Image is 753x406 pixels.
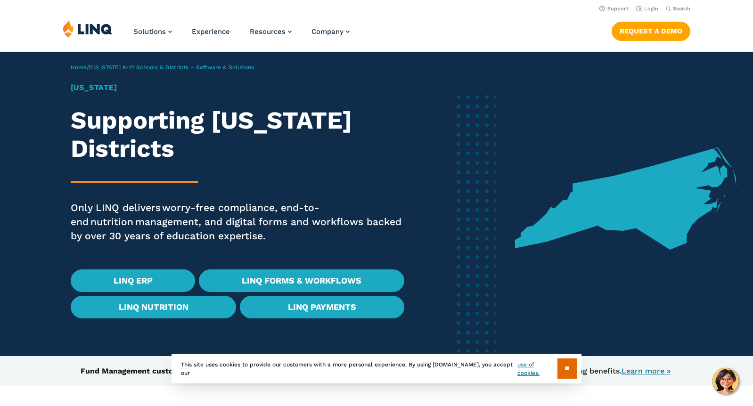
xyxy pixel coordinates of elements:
span: Solutions [133,27,166,36]
h2: Supporting [US_STATE] Districts [71,106,404,163]
div: This site uses cookies to provide our customers with a more personal experience. By using [DOMAIN... [172,354,581,383]
strong: Fund Management customers: [81,366,195,375]
a: Experience [192,27,230,36]
span: Search [673,6,690,12]
a: Home [71,64,87,71]
img: LINQ | K‑12 Software [63,20,113,38]
a: use of cookies. [517,360,557,377]
span: / [71,64,254,71]
a: LINQ Forms & Workflows [199,269,404,292]
a: Login [636,6,658,12]
a: LINQ Nutrition [71,296,237,318]
span: Resources [250,27,286,36]
a: Company [311,27,350,36]
nav: Primary Navigation [133,20,350,51]
button: Open Search Bar [666,5,690,12]
nav: Button Navigation [612,20,690,41]
a: LINQ ERP [71,269,196,292]
h1: [US_STATE] [71,82,404,93]
p: Only LINQ delivers worry-free compliance, end-to-end nutrition management, and digital forms and ... [71,201,404,243]
span: [US_STATE] K-12 Schools & Districts – Software & Solutions [89,64,254,71]
a: Request a Demo [612,22,690,41]
span: Company [311,27,344,36]
button: Hello, have a question? Let’s chat. [712,368,739,394]
a: Solutions [133,27,172,36]
img: North Carolina State Logo [494,52,753,356]
a: LINQ Payments [240,296,404,318]
a: Support [599,6,629,12]
a: Learn more » [622,366,671,375]
a: Resources [250,27,292,36]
